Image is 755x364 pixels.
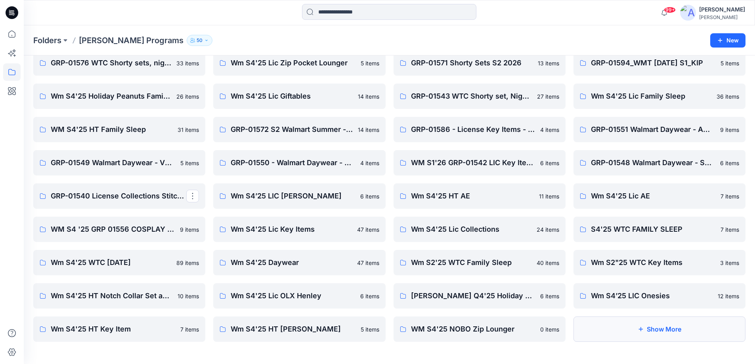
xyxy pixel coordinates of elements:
[540,292,559,300] p: 6 items
[394,217,566,242] a: Wm S4'25 Lic Collections24 items
[51,257,172,268] p: Wm S4'25 WTC [DATE]
[591,124,715,135] p: GRP-01551 Walmart Daywear - AMERICANA S1 2026 - [DATE] Market
[720,259,739,267] p: 3 items
[591,290,713,301] p: Wm S4’25 LIC Onesies
[33,217,205,242] a: WM S4 '25 GRP 01556 COSPLAY LOUNGER9 items
[591,91,712,102] p: Wm S4'25 Lic Family Sleep
[717,92,739,101] p: 36 items
[178,292,199,300] p: 10 items
[720,159,739,167] p: 6 items
[411,124,535,135] p: GRP-01586 - License Key Items - Walmart OLX - [DATE] Market - S1 Spring 2026
[231,257,352,268] p: Wm S4'25 Daywear
[33,183,205,209] a: GRP-01540 License Collections Stitch & Pooh
[411,91,532,102] p: GRP-01543 WTC Shorty set, Nightshirt, [PERSON_NAME] and 2pk shorts
[231,290,355,301] p: Wm S4'25 Lic OLX Henley
[231,224,352,235] p: Wm S4'25 Lic Key Items
[591,57,716,69] p: GRP-01594_WMT [DATE] S1_KIP
[718,292,739,300] p: 12 items
[51,124,173,135] p: WM S4'25 HT Family Sleep
[197,36,203,45] p: 50
[573,283,745,309] a: Wm S4’25 LIC Onesies12 items
[573,316,745,342] button: Show More
[573,84,745,109] a: Wm S4'25 Lic Family Sleep36 items
[591,157,715,168] p: GRP-01548 Walmart Daywear - Spring S1 2026
[360,292,379,300] p: 6 items
[33,117,205,142] a: WM S4'25 HT Family Sleep31 items
[51,91,172,102] p: Wm S4'25 Holiday Peanuts Family Sleep
[51,224,175,235] p: WM S4 '25 GRP 01556 COSPLAY LOUNGER
[33,283,205,309] a: Wm S4'25 HT Notch Collar Set and Dorm10 items
[51,57,172,69] p: GRP-01576 WTC Shorty sets, nightshirts, [PERSON_NAME] and 2pk shorts
[213,50,385,76] a: Wm S4'25 Lic Zip Pocket Lounger5 items
[394,283,566,309] a: [PERSON_NAME] Q4'25 Holiday Key Items6 items
[231,91,353,102] p: Wm S4'25 Lic Giftables
[411,324,535,335] p: WM S4'25 NOBO Zip Lounger
[573,217,745,242] a: S4'25 WTC FAMILY SLEEP7 items
[394,50,566,76] a: GRP-01571 Shorty Sets S2 202613 items
[33,150,205,175] a: GRP-01549 Walmart Daywear - VDAY S1 2026 - [DATE]5 items
[358,92,379,101] p: 14 items
[361,59,379,67] p: 5 items
[51,324,176,335] p: Wm S4'25 HT Key Item
[539,192,559,200] p: 11 items
[591,191,716,202] p: Wm S4'25 Lic AE
[591,224,716,235] p: S4'25 WTC FAMILY SLEEP
[178,126,199,134] p: 31 items
[394,316,566,342] a: WM S4'25 NOBO Zip Lounger0 items
[699,5,745,14] div: [PERSON_NAME]
[360,192,379,200] p: 6 items
[721,192,739,200] p: 7 items
[411,290,535,301] p: [PERSON_NAME] Q4'25 Holiday Key Items
[176,59,199,67] p: 33 items
[710,33,745,48] button: New
[411,157,535,168] p: WM S1'26 GRP-01542 LIC Key Item Lounger and Cosplay robes
[213,117,385,142] a: GRP-01572 S2 Walmart Summer - [DATE] Market - Hello Kitty & Strawberry Shortcake Collection14 items
[537,225,559,234] p: 24 items
[176,259,199,267] p: 89 items
[33,35,61,46] a: Folders
[721,225,739,234] p: 7 items
[33,84,205,109] a: Wm S4'25 Holiday Peanuts Family Sleep26 items
[573,250,745,275] a: Wm S2"25 WTC Key Items3 items
[231,157,355,168] p: GRP-01550 - Walmart Daywear - Spring/Summer '[DATE]
[361,325,379,334] p: 5 items
[213,283,385,309] a: Wm S4'25 Lic OLX Henley6 items
[680,5,696,21] img: avatar
[33,316,205,342] a: Wm S4'25 HT Key Item7 items
[51,157,176,168] p: GRP-01549 Walmart Daywear - VDAY S1 2026 - [DATE]
[573,117,745,142] a: GRP-01551 Walmart Daywear - AMERICANA S1 2026 - [DATE] Market9 items
[231,124,353,135] p: GRP-01572 S2 Walmart Summer - [DATE] Market - Hello Kitty & Strawberry Shortcake Collection
[231,324,356,335] p: Wm S4'25 HT [PERSON_NAME]
[180,225,199,234] p: 9 items
[180,325,199,334] p: 7 items
[231,191,355,202] p: Wm S4’25 LIC [PERSON_NAME]
[411,57,533,69] p: GRP-01571 Shorty Sets S2 2026
[411,191,534,202] p: Wm S4'25 HT AE
[357,259,379,267] p: 47 items
[540,325,559,334] p: 0 items
[51,191,186,202] p: GRP-01540 License Collections Stitch & Pooh
[394,250,566,275] a: Wm S2'25 WTC Family Sleep40 items
[213,84,385,109] a: Wm S4'25 Lic Giftables14 items
[573,150,745,175] a: GRP-01548 Walmart Daywear - Spring S1 20266 items
[176,92,199,101] p: 26 items
[537,259,559,267] p: 40 items
[538,59,559,67] p: 13 items
[720,126,739,134] p: 9 items
[360,159,379,167] p: 4 items
[51,290,173,301] p: Wm S4'25 HT Notch Collar Set and Dorm
[180,159,199,167] p: 5 items
[33,50,205,76] a: GRP-01576 WTC Shorty sets, nightshirts, [PERSON_NAME] and 2pk shorts33 items
[394,183,566,209] a: Wm S4'25 HT AE11 items
[591,257,715,268] p: Wm S2"25 WTC Key Items
[357,225,379,234] p: 47 items
[573,50,745,76] a: GRP-01594_WMT [DATE] S1_KIP5 items
[79,35,183,46] p: [PERSON_NAME] Programs
[664,7,676,13] span: 99+
[540,159,559,167] p: 6 items
[213,316,385,342] a: Wm S4'25 HT [PERSON_NAME]5 items
[411,257,532,268] p: Wm S2'25 WTC Family Sleep
[213,183,385,209] a: Wm S4’25 LIC [PERSON_NAME]6 items
[394,84,566,109] a: GRP-01543 WTC Shorty set, Nightshirt, [PERSON_NAME] and 2pk shorts27 items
